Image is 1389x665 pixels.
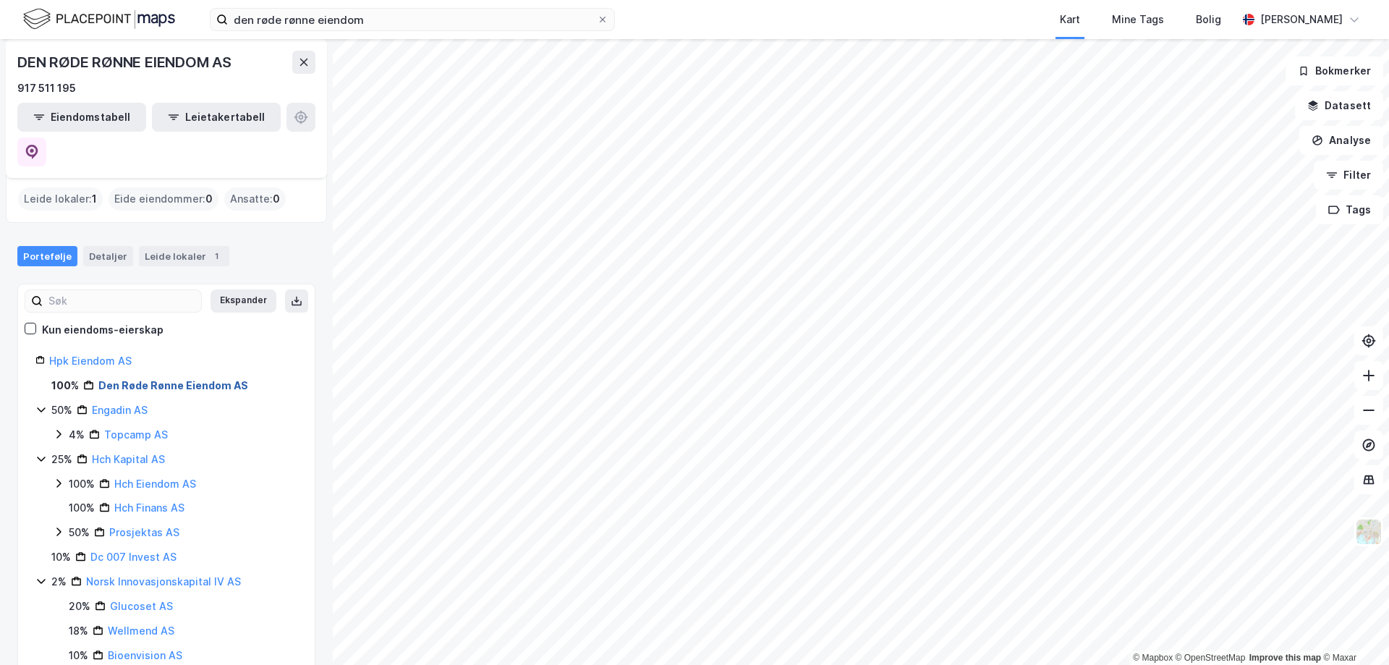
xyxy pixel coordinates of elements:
a: Prosjektas AS [109,526,179,538]
div: Mine Tags [1112,11,1164,28]
div: 2% [51,573,67,590]
a: Hpk Eiendom AS [49,355,132,367]
span: 1 [92,190,97,208]
button: Datasett [1295,91,1383,120]
a: Engadin AS [92,404,148,416]
a: Mapbox [1133,653,1173,663]
a: Topcamp AS [104,428,168,441]
a: Hch Finans AS [114,501,184,514]
button: Analyse [1299,126,1383,155]
div: Leide lokaler : [18,187,103,211]
iframe: Chat Widget [1317,596,1389,665]
img: logo.f888ab2527a4732fd821a326f86c7f29.svg [23,7,175,32]
div: 10% [51,548,71,566]
div: 20% [69,598,90,615]
div: 4% [69,426,85,444]
div: Ansatte : [224,187,286,211]
a: Glucoset AS [110,600,173,612]
div: 100% [69,475,95,493]
div: DEN RØDE RØNNE EIENDOM AS [17,51,234,74]
div: 100% [69,499,95,517]
button: Leietakertabell [152,103,281,132]
div: Kart [1060,11,1080,28]
button: Filter [1314,161,1383,190]
a: Hch Kapital AS [92,453,165,465]
a: Wellmend AS [108,624,174,637]
img: Z [1355,518,1382,546]
input: Søk [43,290,201,312]
div: Detaljer [83,246,133,266]
a: Norsk Innovasjonskapital IV AS [86,575,241,588]
div: 1 [209,249,224,263]
a: Hch Eiendom AS [114,478,196,490]
span: 0 [205,190,213,208]
div: 25% [51,451,72,468]
input: Søk på adresse, matrikkel, gårdeiere, leietakere eller personer [228,9,597,30]
button: Ekspander [211,289,276,313]
div: Kun eiendoms-eierskap [42,321,163,339]
button: Eiendomstabell [17,103,146,132]
a: Dc 007 Invest AS [90,551,177,563]
div: Eide eiendommer : [109,187,218,211]
div: 50% [69,524,90,541]
div: 10% [69,647,88,664]
div: Portefølje [17,246,77,266]
div: 18% [69,622,88,640]
div: 50% [51,402,72,419]
span: 0 [273,190,280,208]
div: [PERSON_NAME] [1260,11,1343,28]
div: Leide lokaler [139,246,229,266]
div: 917 511 195 [17,80,76,97]
div: Bolig [1196,11,1221,28]
button: Bokmerker [1286,56,1383,85]
a: Improve this map [1249,653,1321,663]
div: 100% [51,377,79,394]
a: Den Røde Rønne Eiendom AS [98,379,248,391]
button: Tags [1316,195,1383,224]
a: OpenStreetMap [1176,653,1246,663]
a: Bioenvision AS [108,649,182,661]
